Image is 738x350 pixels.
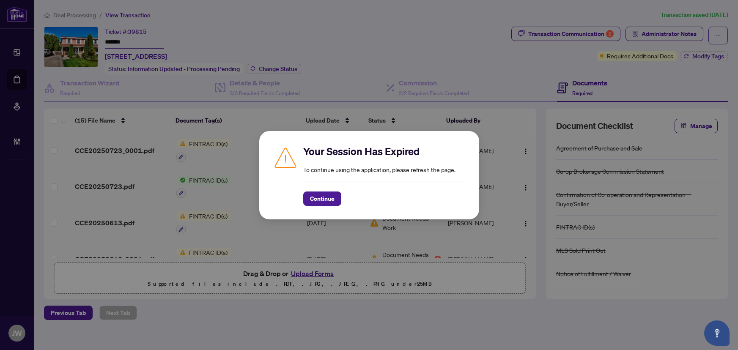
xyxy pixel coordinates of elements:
[310,192,335,205] span: Continue
[303,191,341,206] button: Continue
[303,145,466,206] div: To continue using the application, please refresh the page.
[704,320,730,346] button: Open asap
[273,145,298,170] img: Caution icon
[303,145,466,158] h2: Your Session Has Expired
